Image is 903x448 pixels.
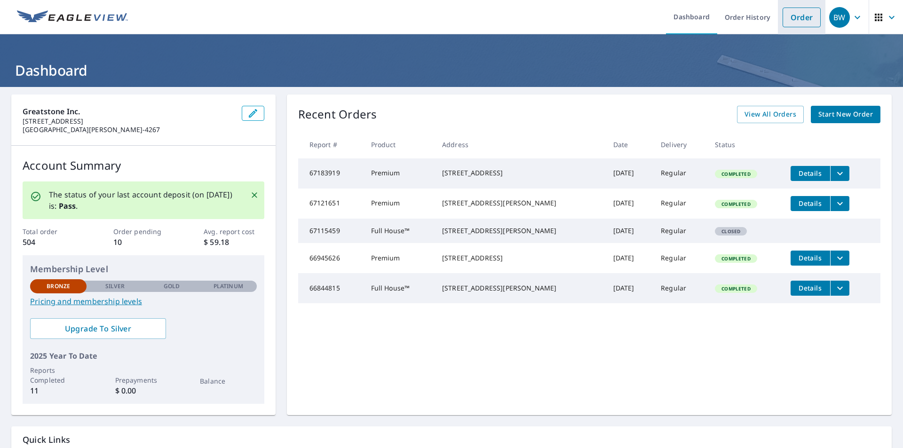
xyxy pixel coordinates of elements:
div: BW [829,7,850,28]
p: Avg. report cost [204,227,264,236]
td: 67183919 [298,158,364,189]
td: [DATE] [606,243,654,273]
button: filesDropdownBtn-67183919 [830,166,849,181]
th: Address [435,131,606,158]
p: Order pending [113,227,174,236]
td: Regular [653,219,707,243]
span: Start New Order [818,109,873,120]
th: Report # [298,131,364,158]
span: Upgrade To Silver [38,323,158,334]
button: Close [248,189,261,201]
td: Regular [653,243,707,273]
span: Completed [716,201,756,207]
div: [STREET_ADDRESS][PERSON_NAME] [442,283,598,293]
p: 11 [30,385,87,396]
td: [DATE] [606,189,654,219]
p: Greatstone Inc. [23,106,234,117]
h1: Dashboard [11,61,892,80]
p: Total order [23,227,83,236]
p: Gold [164,282,180,291]
div: [STREET_ADDRESS] [442,168,598,178]
span: Completed [716,285,756,292]
td: Regular [653,158,707,189]
button: detailsBtn-67183919 [791,166,830,181]
a: View All Orders [737,106,804,123]
td: [DATE] [606,273,654,303]
button: filesDropdownBtn-66844815 [830,281,849,296]
td: 67115459 [298,219,364,243]
td: Premium [364,158,435,189]
span: Details [796,283,824,292]
span: View All Orders [745,109,796,120]
p: 504 [23,236,83,248]
span: Closed [716,228,746,235]
b: Pass [59,201,76,211]
td: 66844815 [298,273,364,303]
p: 10 [113,236,174,248]
th: Delivery [653,131,707,158]
a: Order [783,8,821,27]
div: [STREET_ADDRESS][PERSON_NAME] [442,226,598,236]
td: Premium [364,189,435,219]
th: Status [707,131,783,158]
th: Product [364,131,435,158]
p: Membership Level [30,263,257,275]
p: [GEOGRAPHIC_DATA][PERSON_NAME]-4267 [23,126,234,134]
img: EV Logo [17,10,128,24]
p: [STREET_ADDRESS] [23,117,234,126]
p: 2025 Year To Date [30,350,257,362]
a: Upgrade To Silver [30,318,166,339]
p: $ 0.00 [115,385,172,396]
span: Completed [716,171,756,177]
a: Start New Order [811,106,880,123]
span: Details [796,199,824,208]
p: Prepayments [115,375,172,385]
div: [STREET_ADDRESS][PERSON_NAME] [442,198,598,208]
td: Full House™ [364,219,435,243]
button: detailsBtn-67121651 [791,196,830,211]
td: 66945626 [298,243,364,273]
p: The status of your last account deposit (on [DATE]) is: . [49,189,239,212]
button: filesDropdownBtn-67121651 [830,196,849,211]
td: Regular [653,273,707,303]
td: [DATE] [606,219,654,243]
th: Date [606,131,654,158]
p: Account Summary [23,157,264,174]
p: Balance [200,376,256,386]
td: Full House™ [364,273,435,303]
p: Silver [105,282,125,291]
p: Bronze [47,282,70,291]
span: Details [796,169,824,178]
a: Pricing and membership levels [30,296,257,307]
span: Details [796,253,824,262]
button: detailsBtn-66945626 [791,251,830,266]
button: detailsBtn-66844815 [791,281,830,296]
td: 67121651 [298,189,364,219]
div: [STREET_ADDRESS] [442,253,598,263]
td: Premium [364,243,435,273]
p: $ 59.18 [204,236,264,248]
p: Reports Completed [30,365,87,385]
button: filesDropdownBtn-66945626 [830,251,849,266]
p: Quick Links [23,434,880,446]
td: [DATE] [606,158,654,189]
span: Completed [716,255,756,262]
p: Recent Orders [298,106,377,123]
p: Platinum [214,282,243,291]
td: Regular [653,189,707,219]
